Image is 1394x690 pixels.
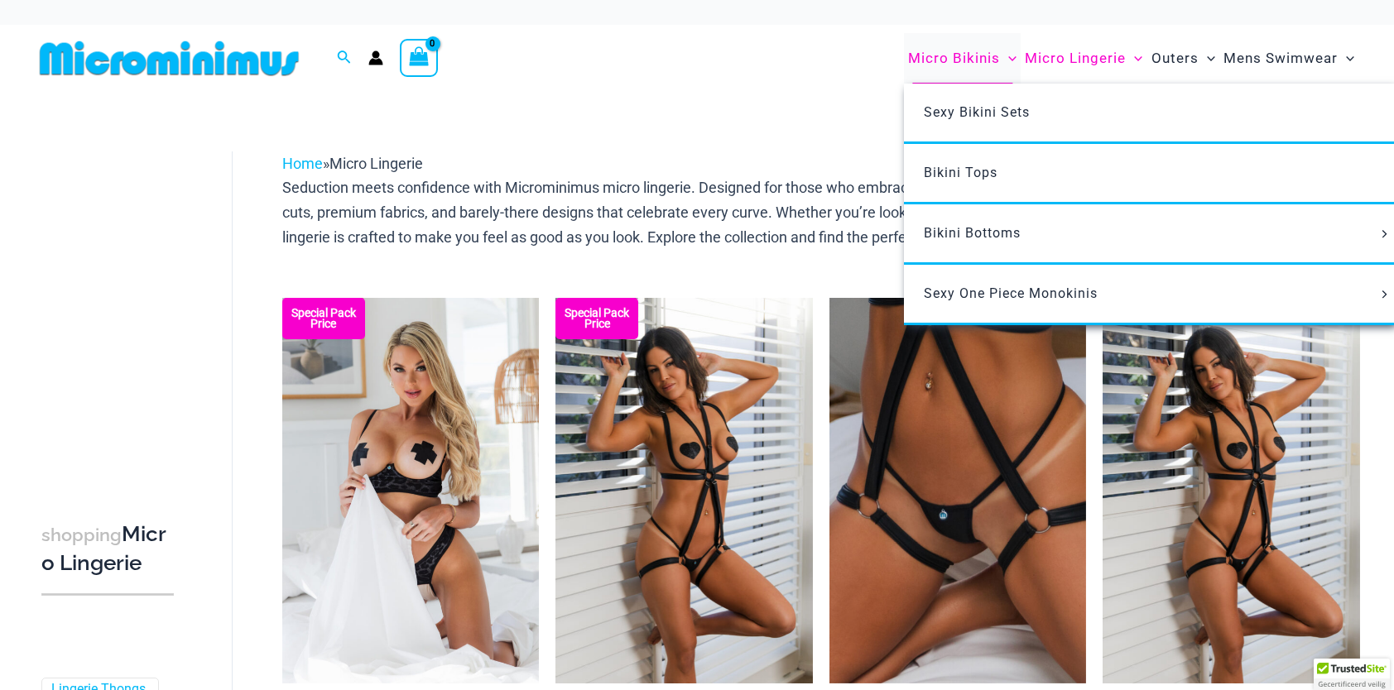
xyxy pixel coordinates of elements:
p: Seduction meets confidence with Microminimus micro lingerie. Designed for those who embrace their... [282,175,1360,249]
div: TrustedSite Certified [1314,659,1390,690]
a: Micro LingerieMenu ToggleMenu Toggle [1021,33,1146,84]
span: Sexy One Piece Monokinis [924,285,1098,301]
span: » [282,155,423,172]
img: Truth or Dare Black 1905 Bodysuit 611 Micro 07 [1103,298,1360,683]
h3: Micro Lingerie [41,520,174,577]
span: Menu Toggle [1126,37,1142,79]
span: Menu Toggle [1199,37,1215,79]
span: Micro Bikinis [908,37,1000,79]
a: Micro BikinisMenu ToggleMenu Toggle [904,33,1021,84]
img: Nights Fall Silver Leopard 1036 Bra 6046 Thong 09v2 [282,298,540,683]
img: MM SHOP LOGO FLAT [33,40,305,77]
a: OutersMenu ToggleMenu Toggle [1147,33,1219,84]
span: Micro Lingerie [329,155,423,172]
span: Menu Toggle [1000,37,1017,79]
span: shopping [41,525,122,545]
a: Truth or Dare Black 1905 Bodysuit 611 Micro 07Truth or Dare Black 1905 Bodysuit 611 Micro 05Truth... [1103,298,1360,683]
span: Bikini Bottoms [924,225,1021,241]
nav: Site Navigation [901,31,1361,86]
span: Bikini Tops [924,165,997,180]
span: Mens Swimwear [1223,37,1338,79]
img: Truth or Dare Black 1905 Bodysuit 611 Micro 07 [555,298,813,683]
span: Sexy Bikini Sets [924,104,1030,120]
span: Menu Toggle [1376,290,1394,299]
a: Nights Fall Silver Leopard 1036 Bra 6046 Thong 09v2 Nights Fall Silver Leopard 1036 Bra 6046 Thon... [282,298,540,683]
iframe: TrustedSite Certified [41,138,190,469]
b: Special Pack Price [555,308,638,329]
span: Menu Toggle [1338,37,1354,79]
a: Mens SwimwearMenu ToggleMenu Toggle [1219,33,1358,84]
a: Search icon link [337,48,352,69]
a: Account icon link [368,50,383,65]
img: Truth or Dare Black Micro 02 [829,298,1087,683]
span: Micro Lingerie [1025,37,1126,79]
b: Special Pack Price [282,308,365,329]
a: Truth or Dare Black 1905 Bodysuit 611 Micro 07 Truth or Dare Black 1905 Bodysuit 611 Micro 06Trut... [555,298,813,683]
a: Truth or Dare Black Micro 02Truth or Dare Black 1905 Bodysuit 611 Micro 12Truth or Dare Black 190... [829,298,1087,683]
a: Home [282,155,323,172]
a: View Shopping Cart, empty [400,39,438,77]
span: Outers [1151,37,1199,79]
span: Menu Toggle [1376,230,1394,238]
